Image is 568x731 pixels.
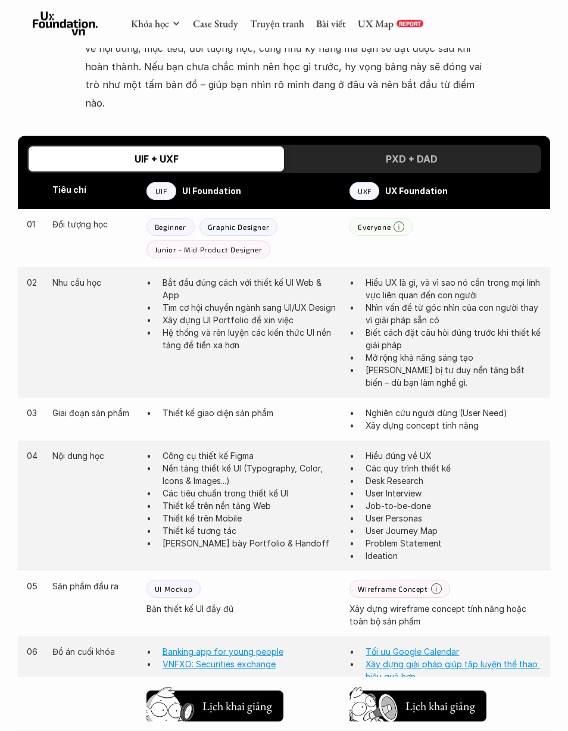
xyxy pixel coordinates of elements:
[316,17,346,30] a: Bài viết
[366,277,541,302] p: Hiểu UX là gì, và vì sao nó cần trong mọi lĩnh vực liên quan đến con người
[85,22,483,113] p: Bảng so sánh dưới đây sẽ giúp bạn hình dung rõ hơn sự khác biệt giữa các khóa học – về nội dung, ...
[163,277,338,302] p: Bắt đầu đúng cách với thiết kế UI Web & App
[163,314,338,327] p: Xây dựng UI Portfolio để xin việc
[27,646,40,658] p: 06
[163,463,338,488] p: Nền tảng thiết kế UI (Typography, Color, Icons & Images...)
[163,302,338,314] p: Tìm cơ hội chuyển ngành sang UI/UX Design
[358,223,391,232] p: Everyone
[27,218,40,231] p: 01
[52,580,135,593] p: Sản phẩm đầu ra
[386,154,438,165] h3: PXD + DAD
[366,513,541,525] p: User Personas
[163,407,338,420] p: Thiết kế giao diện sản phẩm
[366,450,541,463] p: Hiểu đúng về UX
[163,327,338,352] p: Hệ thống và rèn luyện các kiến thức UI nền tảng để tiến xa hơn
[155,188,167,196] p: UIF
[146,603,338,616] p: Bản thiết kế UI đầy đủ
[385,186,448,196] strong: UX Foundation
[155,585,192,593] p: UI Mockup
[208,223,270,232] p: Graphic Designer
[366,538,541,550] p: Problem Statement
[366,550,541,563] p: Ideation
[397,20,423,27] a: REPORT
[155,246,262,254] p: Junior - Mid Product Designer
[349,686,486,722] a: Lịch khai giảng
[366,420,541,432] p: Xây dựng concept tính năng
[349,691,486,722] button: Lịch khai giảng
[366,525,541,538] p: User Journey Map
[366,660,540,682] a: Xây dựng giải pháp giúp tập luyện thể thao hiệu quả hơn
[52,277,135,289] p: Nhu cầu học
[399,20,421,27] p: REPORT
[366,488,541,500] p: User Interview
[146,686,283,722] a: Lịch khai giảng
[366,500,541,513] p: Job-to-be-done
[163,525,338,538] p: Thiết kế tương tác
[250,17,304,30] a: Truyện tranh
[163,660,276,670] a: VNFXO: Securities exchange
[27,450,40,463] p: 04
[163,647,283,657] a: Banking app for young people
[358,188,372,196] p: UXF
[366,327,541,352] p: Biết cách đặt câu hỏi đúng trước khi thiết kế giải pháp
[131,17,169,30] a: Khóa học
[202,698,272,715] h5: Lịch khai giảng
[163,538,338,550] p: [PERSON_NAME] bày Portfolio & Handoff
[27,277,40,289] p: 02
[163,450,338,463] p: Công cụ thiết kế Figma
[52,185,86,195] strong: Tiêu chí
[52,450,135,463] p: Nội dung học
[366,463,541,475] p: Các quy trình thiết kế
[27,580,40,593] p: 05
[163,500,338,513] p: Thiết kế trên nền tảng Web
[155,223,186,232] p: Beginner
[163,488,338,500] p: Các tiêu chuẩn trong thiết kế UI
[366,407,541,420] p: Nghiên cứu người dùng (User Need)
[146,691,283,722] button: Lịch khai giảng
[135,154,179,165] h3: UIF + UXF
[163,513,338,525] p: Thiết kế trên Mobile
[366,352,541,364] p: Mở rộng khả năng sáng tạo
[349,603,541,628] p: Xây dựng wireframe concept tính năng hoặc toàn bộ sản phẩm
[52,646,135,658] p: Đồ án cuối khóa
[52,407,135,420] p: Giai đoạn sản phẩm
[366,647,459,657] a: Tối ưu Google Calendar
[366,364,541,389] p: [PERSON_NAME] bị tư duy nền tảng bất biến – dù bạn làm nghề gì.
[182,186,241,196] strong: UI Foundation
[193,17,238,30] a: Case Study
[358,585,427,593] p: Wireframe Concept
[358,17,394,30] a: UX Map
[366,475,541,488] p: Desk Research
[366,302,541,327] p: Nhìn vấn đề từ góc nhìn của con người thay vì giải pháp sẵn có
[52,218,135,231] p: Đối tượng học
[27,407,40,420] p: 03
[405,698,475,715] h5: Lịch khai giảng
